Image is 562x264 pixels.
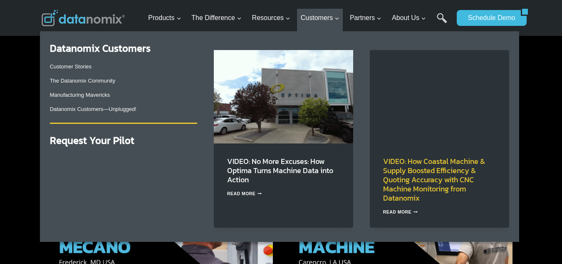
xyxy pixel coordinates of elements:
a: VIDEO: No More Excuses: How Optima Turns Machine Data into Action [227,156,333,185]
span: Resources [252,13,290,23]
span: About Us [392,13,426,23]
a: Request Your Pilot [50,133,134,148]
span: Customers [301,13,339,23]
a: Datanomix Customers—Unplugged! [50,106,136,112]
a: Manufacturing Mavericks [50,92,110,98]
span: Products [148,13,181,23]
img: Coastal Machine Improves Efficiency & Quotes with Datanomix [370,50,509,143]
a: Read More [383,210,418,214]
nav: Primary Navigation [145,5,453,32]
img: Discover how Optima Manufacturing uses Datanomix to turn raw machine data into real-time insights... [214,50,353,143]
a: Read More [227,191,262,196]
span: Partners [350,13,381,23]
span: The Difference [191,13,242,23]
a: Schedule Demo [457,10,521,26]
a: Customer Stories [50,63,92,70]
a: Search [437,13,447,32]
strong: Datanomix Customers [50,41,151,55]
a: The Datanomix Community [50,78,116,84]
img: Datanomix [42,10,125,26]
a: VIDEO: How Coastal Machine & Supply Boosted Efficiency & Quoting Accuracy with CNC Machine Monito... [383,156,485,204]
